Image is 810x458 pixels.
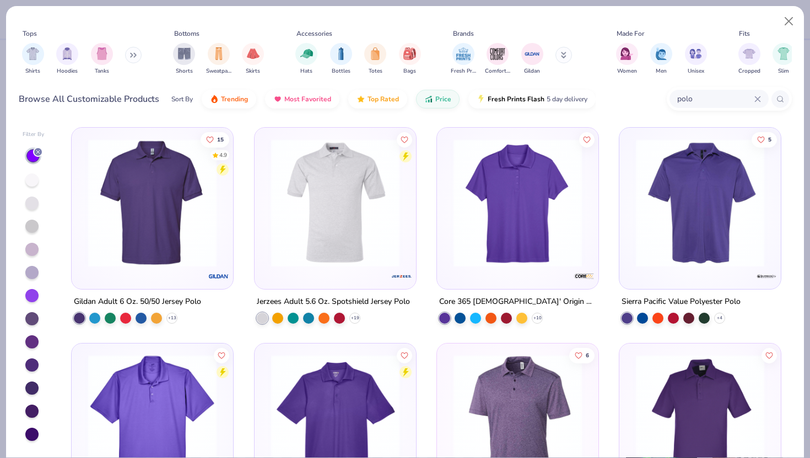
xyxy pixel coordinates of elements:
button: filter button [738,43,760,75]
img: flash.gif [477,95,485,103]
img: TopRated.gif [357,95,365,103]
div: 4.9 [219,151,227,159]
img: trending.gif [210,95,219,103]
button: filter button [206,43,231,75]
img: Tanks Image [96,47,108,60]
div: filter for Bottles [330,43,352,75]
button: Like [201,132,229,147]
div: filter for Shorts [173,43,195,75]
span: 5 [768,137,771,142]
button: filter button [399,43,421,75]
div: filter for Tanks [91,43,113,75]
span: Slim [778,67,789,75]
div: Core 365 [DEMOGRAPHIC_DATA]' Origin Performance Piqué Polo [439,295,596,309]
span: Hoodies [57,67,78,75]
button: Most Favorited [265,90,339,108]
span: + 4 [717,315,722,321]
img: most_fav.gif [273,95,282,103]
span: Gildan [524,67,540,75]
div: filter for Unisex [685,43,707,75]
span: Shorts [176,67,193,75]
div: filter for Comfort Colors [485,43,510,75]
button: Like [762,348,777,363]
span: Comfort Colors [485,67,510,75]
span: Trending [221,95,248,103]
img: 519302e2-1f88-48b2-8a30-0121810716b3 [448,139,587,267]
img: Hoodies Image [61,47,73,60]
img: Women Image [620,47,633,60]
span: Cropped [738,67,760,75]
img: Bottles Image [335,47,347,60]
span: Bottles [332,67,350,75]
button: filter button [242,43,264,75]
button: Like [752,132,777,147]
div: filter for Slim [773,43,795,75]
img: Shorts Image [178,47,191,60]
div: Made For [617,29,644,39]
img: 2c286149-70b3-4c8e-850a-c9cba7f05b34 [587,139,727,267]
span: + 19 [350,315,359,321]
img: Sweatpants Image [213,47,225,60]
button: filter button [56,43,78,75]
span: 5 day delivery [547,93,587,106]
img: Core 365 logo [573,265,595,287]
div: filter for Cropped [738,43,760,75]
button: filter button [173,43,195,75]
div: Sort By [171,94,193,104]
span: + 10 [533,315,541,321]
div: filter for Hoodies [56,43,78,75]
span: Women [617,67,637,75]
button: filter button [451,43,476,75]
div: filter for Skirts [242,43,264,75]
button: filter button [91,43,113,75]
button: Fresh Prints Flash5 day delivery [468,90,596,108]
img: 18017166-529e-42db-b476-8df0bc4b9ad1 [83,139,222,267]
img: Totes Image [369,47,381,60]
button: filter button [616,43,638,75]
input: Try "T-Shirt" [676,92,754,105]
span: Hats [300,67,312,75]
div: filter for Shirts [22,43,44,75]
button: filter button [685,43,707,75]
div: filter for Hats [295,43,317,75]
button: Trending [202,90,256,108]
div: filter for Men [650,43,672,75]
div: Gildan Adult 6 Oz. 50/50 Jersey Polo [74,295,201,309]
img: Slim Image [777,47,790,60]
div: Accessories [296,29,332,39]
img: Cropped Image [743,47,755,60]
img: 887ec41e-5a07-4b1b-a874-1a2274378c51 [266,139,405,267]
span: Sweatpants [206,67,231,75]
img: Men Image [655,47,667,60]
span: Unisex [688,67,704,75]
div: Jerzees Adult 5.6 Oz. Spotshield Jersey Polo [257,295,410,309]
span: Men [656,67,667,75]
img: Jerzees logo [391,265,413,287]
button: filter button [521,43,543,75]
img: Skirts Image [247,47,260,60]
span: Shirts [25,67,40,75]
img: Unisex Image [689,47,702,60]
img: Sierra Pacific logo [755,265,777,287]
img: Fresh Prints Image [455,46,472,62]
span: Most Favorited [284,95,331,103]
button: Like [396,132,412,147]
div: filter for Gildan [521,43,543,75]
img: Hats Image [300,47,313,60]
div: filter for Fresh Prints [451,43,476,75]
span: 6 [586,353,589,358]
img: 1b06daac-5af4-47e3-8fa3-0417a7a2b2fd [630,139,770,267]
img: c97cad69-f887-4d49-8b79-01c5442a5363 [405,139,544,267]
span: Bags [403,67,416,75]
button: filter button [295,43,317,75]
div: filter for Women [616,43,638,75]
button: Like [579,132,595,147]
div: Filter By [23,130,45,139]
span: Fresh Prints [451,67,476,75]
span: Tanks [95,67,109,75]
button: Like [569,348,595,363]
button: Top Rated [348,90,407,108]
span: Top Rated [368,95,399,103]
div: Tops [23,29,37,39]
span: + 13 [168,315,176,321]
